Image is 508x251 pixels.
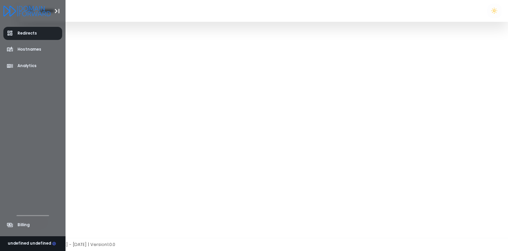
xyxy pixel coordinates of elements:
a: Billing [3,218,62,232]
button: Toggle Aside [51,5,63,17]
a: Redirects [3,27,62,40]
a: Hostnames [3,43,62,56]
span: Redirects [17,31,37,36]
div: undefined undefined [8,241,56,247]
a: Analytics [3,59,62,72]
span: Analytics [17,63,37,69]
span: Hostnames [17,47,41,52]
a: Logo [3,6,51,15]
span: Billing [17,222,30,228]
span: Copyright © [DATE] - [DATE] | Version 1.0.0 [26,241,115,248]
